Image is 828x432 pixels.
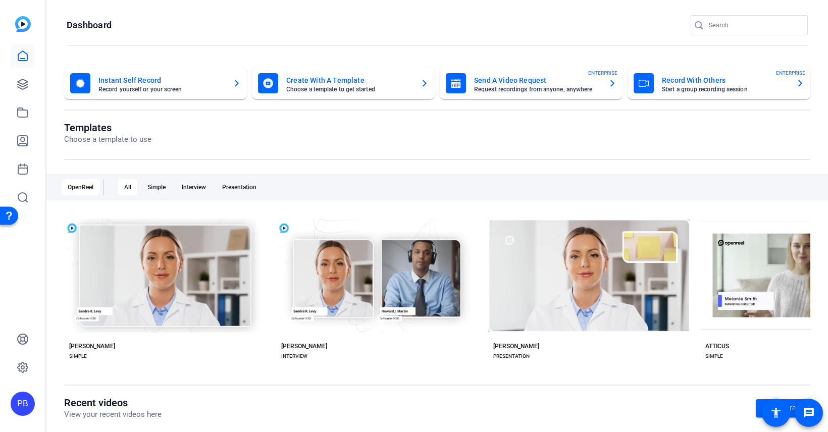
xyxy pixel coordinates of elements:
[141,179,172,195] div: Simple
[64,67,247,99] button: Instant Self RecordRecord yourself or your screen
[64,134,151,145] p: Choose a template to use
[286,74,412,86] mat-card-title: Create With A Template
[756,399,810,417] a: Go to library
[474,74,600,86] mat-card-title: Send A Video Request
[474,86,600,92] mat-card-subtitle: Request recordings from anyone, anywhere
[252,67,435,99] button: Create With A TemplateChoose a template to get started
[98,86,225,92] mat-card-subtitle: Record yourself or your screen
[705,352,723,360] div: SIMPLE
[588,69,617,77] span: ENTERPRISE
[69,352,87,360] div: SIMPLE
[118,179,137,195] div: All
[64,409,162,420] p: View your recent videos here
[64,122,151,134] h1: Templates
[803,407,815,419] mat-icon: message
[67,19,112,31] h1: Dashboard
[776,69,805,77] span: ENTERPRISE
[705,342,729,350] div: ATTICUS
[440,67,623,99] button: Send A Video RequestRequest recordings from anyone, anywhereENTERPRISE
[216,179,263,195] div: Presentation
[628,67,810,99] button: Record With OthersStart a group recording sessionENTERPRISE
[62,179,99,195] div: OpenReel
[281,352,307,360] div: INTERVIEW
[176,179,212,195] div: Interview
[662,74,788,86] mat-card-title: Record With Others
[281,342,327,350] div: [PERSON_NAME]
[493,352,530,360] div: PRESENTATION
[11,392,35,416] div: PB
[286,86,412,92] mat-card-subtitle: Choose a template to get started
[69,342,115,350] div: [PERSON_NAME]
[64,397,162,409] h1: Recent videos
[98,74,225,86] mat-card-title: Instant Self Record
[15,16,31,32] img: blue-gradient.svg
[662,86,788,92] mat-card-subtitle: Start a group recording session
[493,342,539,350] div: [PERSON_NAME]
[709,19,800,31] input: Search
[770,407,782,419] mat-icon: accessibility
